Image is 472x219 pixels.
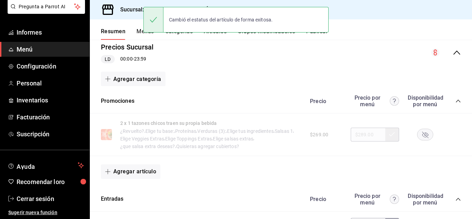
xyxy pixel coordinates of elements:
font: Suscripción [17,130,49,138]
font: Menús [136,28,154,35]
font: Pregunta a Parrot AI [19,4,66,9]
button: colapsar-categoría-fila [455,197,461,202]
font: LD [105,56,111,62]
font: Precio por menú [355,94,380,108]
font: Agregar categoría [113,76,161,82]
font: Personal [17,80,42,87]
font: Disponibilidad por menú [408,94,443,108]
button: Precios Sucursal [101,42,153,53]
font: Inventarios [17,97,48,104]
font: Precios Sucursal [101,43,153,52]
font: Promociones [101,98,134,104]
a: Pregunta a Parrot AI [5,8,85,15]
font: Resumen [101,28,125,35]
div: pestañas de navegación [101,28,472,40]
font: - [133,56,134,62]
font: Entradas [101,195,123,202]
div: colapsar-fila-del-menú [90,36,472,69]
font: Ayuda [17,163,35,170]
font: Agregar artículo [113,168,156,175]
button: Agregar categoría [101,72,166,86]
font: Precio [310,196,326,202]
font: Cerrar sesión [17,195,54,202]
button: colapsar-categoría-fila [455,98,461,104]
button: Agregar artículo [101,164,160,179]
font: Precio [310,98,326,104]
font: Disponibilidad por menú [408,193,443,206]
font: Informes [17,29,42,36]
font: Recomendar loro [17,178,65,185]
font: Cambió el estatus del artículo de forma exitosa. [169,17,273,22]
font: Sugerir nueva función [8,210,57,215]
font: Menú [17,46,33,53]
button: Promociones [101,97,134,105]
font: 00:00 [120,56,133,62]
font: Facturación [17,113,50,121]
font: Configuración [17,63,56,70]
font: Precio por menú [355,193,380,206]
font: 23:59 [134,56,147,62]
font: Sucursal: [GEOGRAPHIC_DATA] (VÍA CORDILLERA) [120,6,248,13]
button: Entradas [101,195,123,203]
